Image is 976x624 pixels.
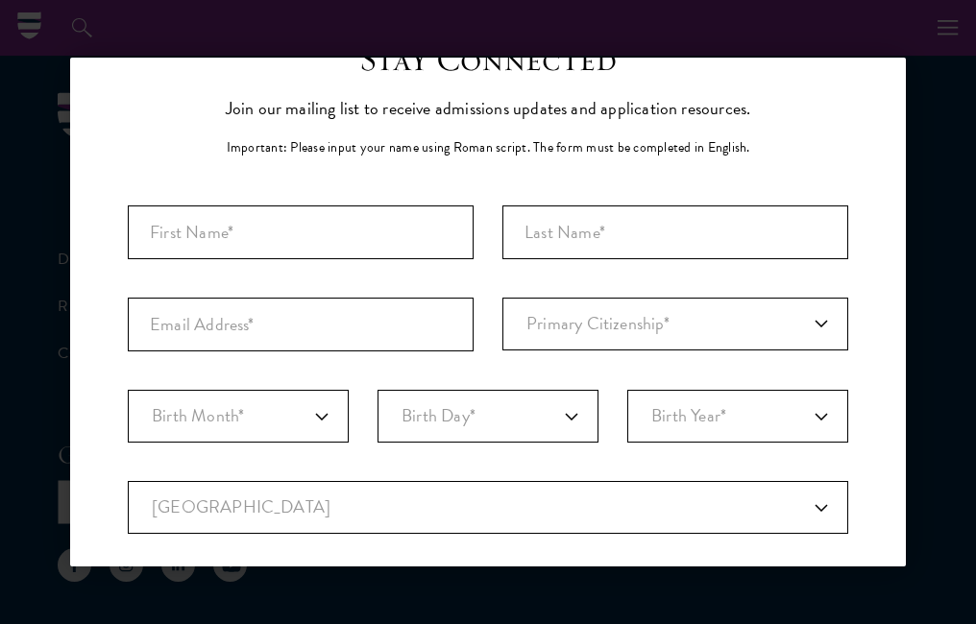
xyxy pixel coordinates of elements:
h3: Stay Connected [359,38,617,80]
div: Primary Citizenship* [502,298,848,351]
div: Last Name (Family Name)* [502,205,848,259]
p: Join our mailing list to receive admissions updates and application resources. [226,94,751,123]
div: Birthdate* [128,390,848,481]
select: Day [378,390,598,443]
p: Important: Please input your name using Roman script. The form must be completed in English. [227,137,750,157]
input: Last Name* [502,205,848,259]
input: First Name* [128,205,474,259]
select: Year [627,390,848,443]
input: Email Address* [128,298,474,351]
select: Month [128,390,349,443]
